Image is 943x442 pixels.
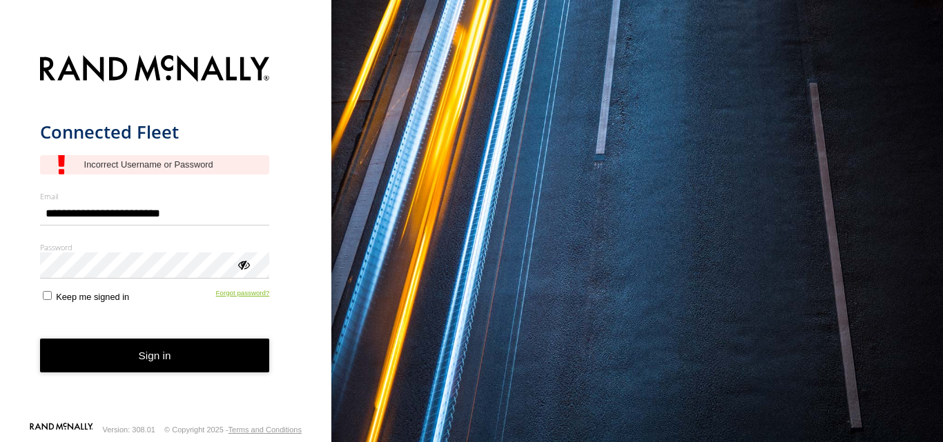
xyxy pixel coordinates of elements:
[56,292,129,302] span: Keep me signed in
[216,289,270,302] a: Forgot password?
[43,291,52,300] input: Keep me signed in
[103,425,155,434] div: Version: 308.01
[40,339,270,372] button: Sign in
[40,121,270,143] h1: Connected Fleet
[40,47,292,421] form: main
[164,425,302,434] div: © Copyright 2025 -
[229,425,302,434] a: Terms and Conditions
[40,191,270,201] label: Email
[40,52,270,88] img: Rand McNally
[40,242,270,252] label: Password
[236,257,250,271] div: ViewPassword
[30,423,93,436] a: Visit our Website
